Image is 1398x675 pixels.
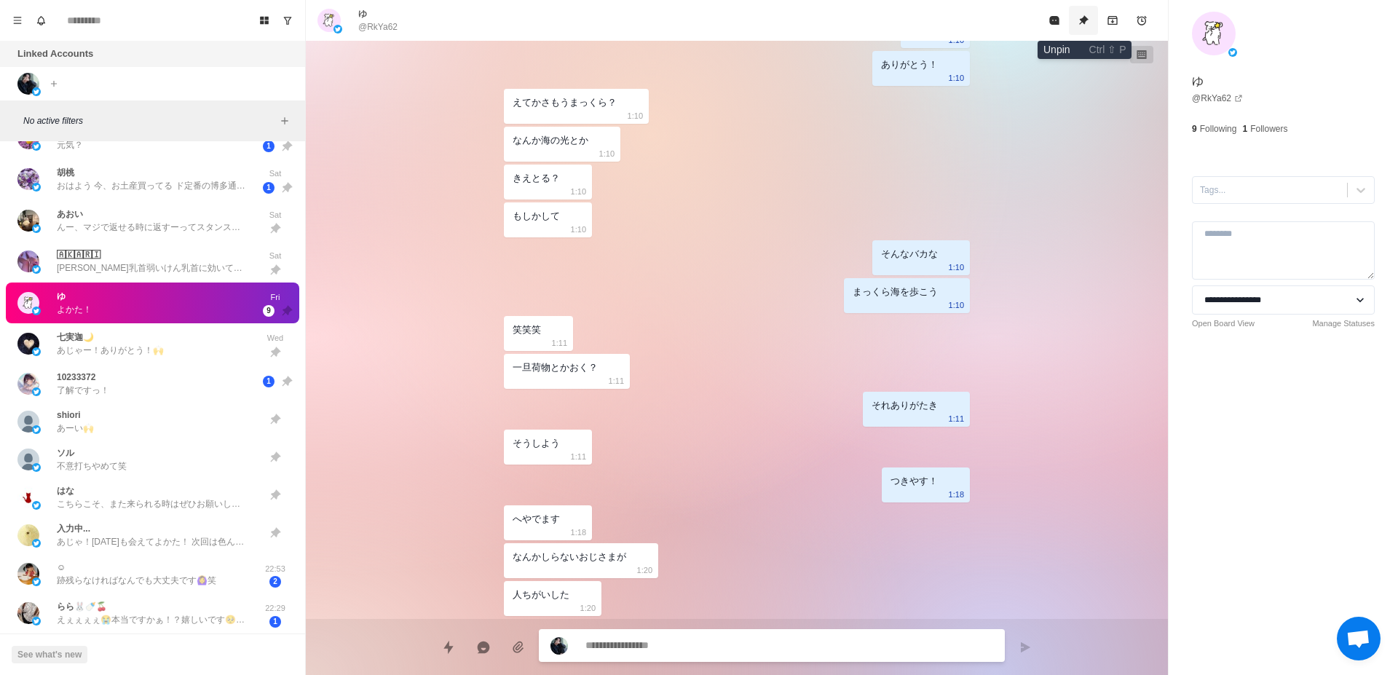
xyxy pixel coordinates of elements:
img: picture [32,577,41,586]
p: Wed [257,332,293,344]
span: 1 [269,616,281,628]
div: なんか海の光とか [513,133,588,149]
button: Notifications [29,9,52,32]
span: 1 [263,141,275,152]
p: あおい [57,208,83,221]
span: 9 [263,305,275,317]
img: picture [32,539,41,548]
p: 1:10 [571,221,586,237]
p: あーい🙌 [57,422,94,435]
img: picture [550,637,568,655]
img: picture [17,250,39,272]
p: 1:10 [949,259,964,275]
div: まっくら海を歩こう [853,284,938,300]
p: 跡残らなければなんでも大丈夫です🙆‍♀️笑 [57,574,216,587]
p: 1:10 [571,183,586,200]
p: Fri [257,291,293,304]
button: See what's new [12,646,87,663]
img: picture [32,265,41,274]
p: 了解ですっ！ [57,384,109,397]
p: @RkYa62 [358,20,398,33]
p: ゆ [57,290,66,303]
div: へやでます [513,511,560,527]
p: 1:10 [628,108,643,124]
div: もしかして [513,208,560,224]
div: そんなバカな [881,246,938,262]
span: 1 [263,182,275,194]
p: 1:11 [552,335,567,351]
button: Show unread conversations [276,9,299,32]
div: そうしよう [513,435,560,451]
p: 🄰🄺🄰🅁🄸 [57,248,100,261]
button: Unpin [1069,6,1098,35]
p: えぇぇぇぇ😭本当ですかぁ！？嬉しいです🥺 大丈夫です笑 人の事バカにしてるんだと思います🥲 [57,613,246,626]
a: @RkYa62 [1192,92,1243,105]
button: Menu [6,9,29,32]
p: 入力中... [57,522,90,535]
img: picture [17,333,39,355]
img: picture [32,387,41,396]
img: picture [17,292,39,314]
p: 1:20 [637,562,652,578]
p: ゆ [1192,73,1204,90]
p: [PERSON_NAME]乳首弱いけん乳首に効いてほし？ 俺も一緒におれるならそれだけで幸🥰 おしゃバチコーイ！！！ 愛しとるでな！ [57,261,246,275]
img: picture [17,449,39,470]
p: 1:20 [580,600,596,616]
button: Add media [504,633,533,662]
img: picture [32,347,41,356]
button: Mark as read [1040,6,1069,35]
button: Add filters [276,112,293,130]
img: picture [17,373,39,395]
button: Send message [1011,633,1040,662]
div: きえとる？ [513,170,560,186]
p: ソル [57,446,74,459]
p: 22:53 [257,563,293,575]
button: Board View [253,9,276,32]
span: 1 [263,376,275,387]
img: picture [32,463,41,472]
p: 元気？ [57,138,83,151]
img: picture [32,87,41,96]
div: 一旦荷物とかおく？ [513,360,598,376]
p: 1:18 [571,524,586,540]
p: はな [57,484,74,497]
div: えてかさもうまっくら？ [513,95,617,111]
p: 1:11 [609,373,624,389]
p: 1:11 [949,411,964,427]
img: picture [32,307,41,315]
p: 1:11 [571,449,586,465]
a: Manage Statuses [1312,317,1375,330]
p: Linked Accounts [17,47,93,61]
p: 1:10 [949,297,964,313]
img: picture [1192,12,1236,55]
img: picture [32,142,41,151]
p: Following [1200,122,1237,135]
img: picture [32,224,41,233]
p: ゆ [358,7,367,20]
div: 人ちがいした [513,587,569,603]
p: Followers [1250,122,1287,135]
p: Sat [257,167,293,180]
p: Sat [257,250,293,262]
img: picture [32,617,41,625]
img: picture [32,501,41,510]
img: picture [17,486,39,508]
p: 1:18 [949,486,964,502]
img: picture [17,411,39,433]
img: picture [17,210,39,232]
p: あじゃー！ありがとう！🙌 [57,344,164,357]
p: 胡桃 [57,166,74,179]
p: Sat [257,209,293,221]
button: Reply with AI [469,633,498,662]
img: picture [32,183,41,192]
p: あじゃ！[DATE]も会えてよかた！ 次回は色んな場所と姿勢ね笑 また会いたい！ [57,535,246,548]
button: Quick replies [434,633,463,662]
div: チャットを開く [1337,617,1381,660]
img: picture [17,602,39,624]
div: なんかしらないおじさまが [513,549,626,565]
p: ☺︎ [57,561,66,574]
div: それありがたき [872,398,938,414]
img: picture [333,25,342,33]
p: こちらこそ、また来られる時はぜひお願いします😊 [57,497,246,510]
button: Add account [45,75,63,92]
